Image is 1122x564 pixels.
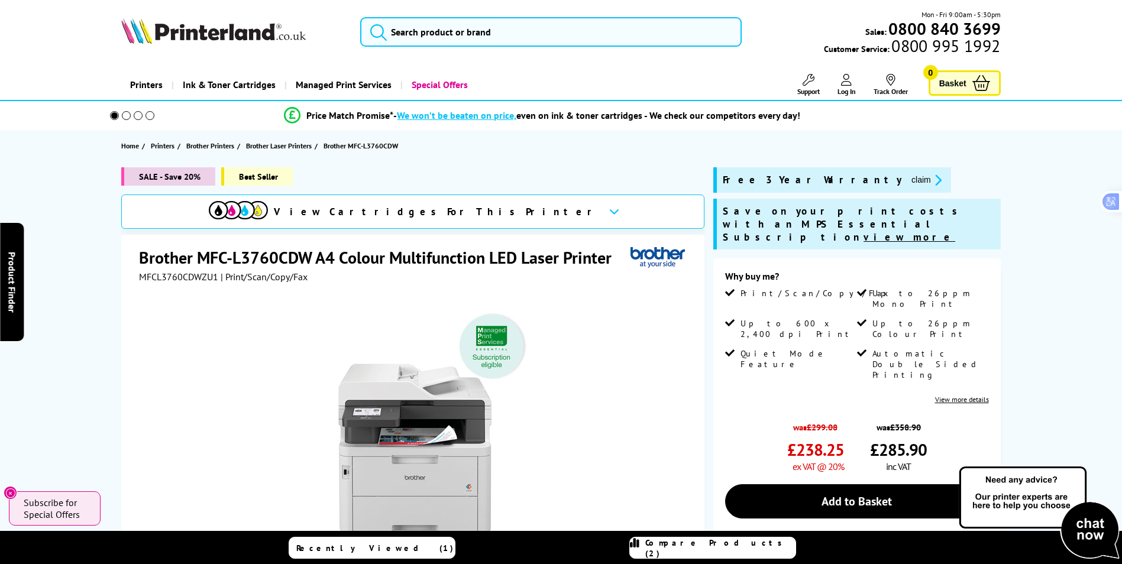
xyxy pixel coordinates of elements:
span: Sales: [865,26,887,37]
span: Automatic Double Sided Printing [872,348,986,380]
span: Brother Laser Printers [246,140,312,152]
a: Ink & Toner Cartridges [172,70,284,100]
span: Customer Service: [824,40,1000,54]
span: SALE - Save 20% [121,167,215,186]
u: view more [864,231,955,244]
div: Why buy me? [725,270,989,288]
b: 0800 840 3699 [888,18,1001,40]
h1: Brother MFC-L3760CDW A4 Colour Multifunction LED Laser Printer [139,247,623,268]
a: Recently Viewed (1) [289,537,455,559]
span: Ink & Toner Cartridges [183,70,276,100]
span: Brother Printers [186,140,234,152]
span: Printers [151,140,174,152]
button: Close [4,486,17,500]
span: Print/Scan/Copy/Fax [741,288,893,299]
a: Printerland Logo [121,18,345,46]
span: was [787,416,844,433]
span: Save on your print costs with an MPS Essential Subscription [723,205,963,244]
span: Price Match Promise* [306,109,393,121]
span: £285.90 [870,439,927,461]
span: Best Seller [221,167,293,186]
span: View Cartridges For This Printer [274,205,599,218]
span: ex VAT @ 20% [793,461,844,472]
span: 0 [923,65,938,80]
a: Basket 0 [929,70,1001,96]
button: promo-description [908,173,945,187]
img: View Cartridges [209,201,268,219]
span: Up to 600 x 2,400 dpi Print [741,318,854,339]
a: Compare Products (2) [629,537,796,559]
a: Home [121,140,142,152]
a: Brother Printers [186,140,237,152]
li: modal_Promise [94,105,991,126]
span: 0800 995 1992 [890,40,1000,51]
span: Mon - Fri 9:00am - 5:30pm [921,9,1001,20]
span: Compare Products (2) [645,537,796,559]
a: Special Offers [400,70,477,100]
strike: £299.08 [807,422,838,433]
span: was [870,416,927,433]
a: Printers [151,140,177,152]
a: Log In [838,74,856,96]
img: Brother [630,247,685,268]
span: Up to 26ppm Colour Print [872,318,986,339]
span: MFCL3760CDWZU1 [139,271,218,283]
input: Search product or brand [360,17,742,47]
a: Track Order [874,74,908,96]
span: Brother MFC-L3760CDW [324,140,398,152]
img: Printerland Logo [121,18,306,44]
a: View more details [935,395,989,404]
span: Basket [939,75,966,91]
span: inc VAT [886,461,911,472]
span: Log In [838,87,856,96]
img: Brother MFC-L3760CDW [299,306,531,538]
a: 0800 840 3699 [887,23,1001,34]
a: Add to Basket [725,484,989,518]
img: Open Live Chat window [956,465,1122,562]
span: Subscribe for Special Offers [24,497,89,520]
a: Printers [121,70,172,100]
a: Support [797,74,820,96]
span: Up to 26ppm Mono Print [872,288,986,309]
span: Home [121,140,139,152]
span: Recently Viewed (1) [296,543,454,553]
a: Managed Print Services [284,70,400,100]
span: Product Finder [6,252,18,313]
span: Quiet Mode Feature [741,348,854,369]
div: - even on ink & toner cartridges - We check our competitors every day! [393,109,800,121]
a: Brother MFC-L3760CDW [324,140,401,152]
span: We won’t be beaten on price, [397,109,516,121]
strike: £358.90 [890,422,921,433]
span: £238.25 [787,439,844,461]
a: Brother Laser Printers [246,140,315,152]
span: | Print/Scan/Copy/Fax [221,271,308,283]
span: Free 3 Year Warranty [723,173,902,187]
span: Support [797,87,820,96]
